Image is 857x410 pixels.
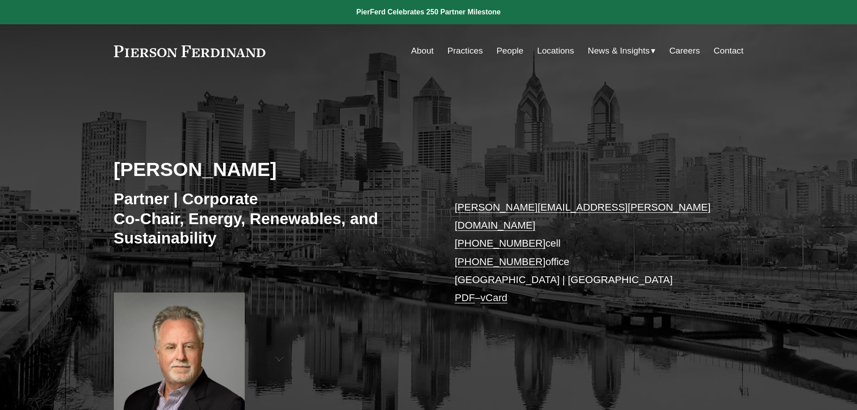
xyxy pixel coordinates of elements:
[480,292,507,303] a: vCard
[588,42,656,59] a: folder dropdown
[713,42,743,59] a: Contact
[497,42,524,59] a: People
[588,43,650,59] span: News & Insights
[455,238,546,249] a: [PHONE_NUMBER]
[447,42,483,59] a: Practices
[669,42,700,59] a: Careers
[114,189,429,248] h3: Partner | Corporate Co-Chair, Energy, Renewables, and Sustainability
[411,42,434,59] a: About
[455,292,475,303] a: PDF
[455,256,546,267] a: [PHONE_NUMBER]
[455,202,711,231] a: [PERSON_NAME][EMAIL_ADDRESS][PERSON_NAME][DOMAIN_NAME]
[455,198,717,307] p: cell office [GEOGRAPHIC_DATA] | [GEOGRAPHIC_DATA] –
[114,158,429,181] h2: [PERSON_NAME]
[537,42,574,59] a: Locations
